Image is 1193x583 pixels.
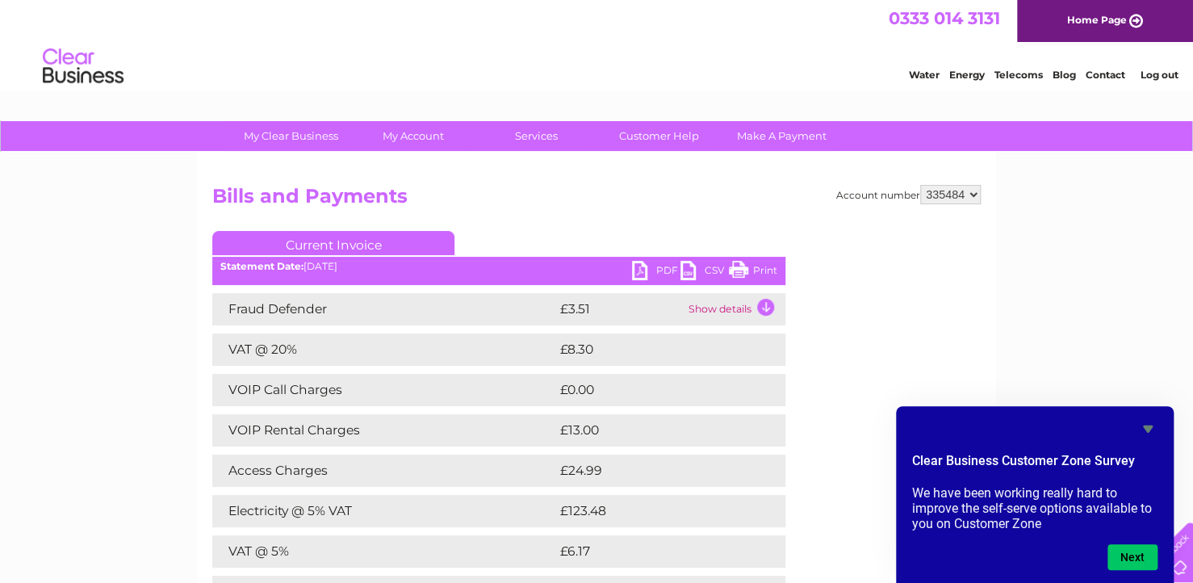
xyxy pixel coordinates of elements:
a: CSV [680,261,729,284]
a: Water [909,69,940,81]
a: Energy [949,69,985,81]
div: Clear Business Customer Zone Survey [912,419,1157,570]
h2: Clear Business Customer Zone Survey [912,451,1157,479]
a: PDF [632,261,680,284]
img: logo.png [42,42,124,91]
td: VOIP Rental Charges [212,414,556,447]
button: Next question [1107,544,1157,570]
td: Fraud Defender [212,293,556,325]
td: £3.51 [556,293,684,325]
td: Access Charges [212,455,556,487]
h2: Bills and Payments [212,185,981,216]
p: We have been working really hard to improve the self-serve options available to you on Customer Zone [912,485,1157,531]
div: [DATE] [212,261,785,272]
a: My Clear Business [224,121,358,151]
td: Electricity @ 5% VAT [212,495,556,527]
td: VAT @ 5% [212,535,556,568]
td: VOIP Call Charges [212,374,556,406]
a: 0333 014 3131 [889,8,1000,28]
a: Make A Payment [715,121,848,151]
td: £123.48 [556,495,756,527]
a: My Account [347,121,480,151]
a: Current Invoice [212,231,454,255]
td: £6.17 [556,535,745,568]
a: Contact [1086,69,1125,81]
a: Log out [1140,69,1178,81]
td: Show details [684,293,785,325]
div: Clear Business is a trading name of Verastar Limited (registered in [GEOGRAPHIC_DATA] No. 3667643... [216,9,979,78]
td: £8.30 [556,333,747,366]
td: £13.00 [556,414,751,447]
td: VAT @ 20% [212,333,556,366]
a: Telecoms [994,69,1043,81]
b: Statement Date: [220,260,303,272]
a: Print [729,261,777,284]
button: Hide survey [1138,419,1157,438]
a: Customer Help [592,121,726,151]
a: Services [470,121,603,151]
div: Account number [836,185,981,204]
td: £0.00 [556,374,748,406]
a: Blog [1053,69,1076,81]
td: £24.99 [556,455,754,487]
